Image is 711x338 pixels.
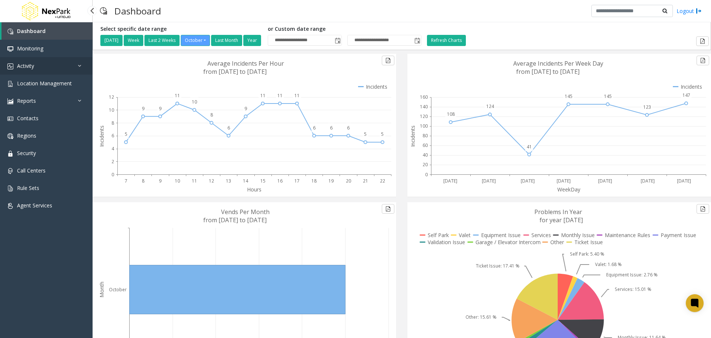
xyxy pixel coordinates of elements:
text: 0 [425,171,428,178]
button: Export to pdf [697,204,709,214]
span: Rule Sets [17,184,39,191]
span: Contacts [17,115,39,122]
text: Services: 15.01 % [615,286,651,292]
text: Other: 15.61 % [465,314,497,320]
text: 6 [313,125,316,131]
text: [DATE] [677,178,691,184]
text: 12 [109,94,114,100]
text: 6 [227,125,230,131]
text: 9 [142,105,144,112]
text: 9 [244,105,247,112]
span: Toggle popup [333,35,341,46]
text: Average Incidents Per Hour [207,59,284,68]
text: 22 [380,178,385,184]
img: 'icon' [7,81,13,87]
text: 15 [260,178,266,184]
text: Hours [247,186,261,193]
img: pageIcon [100,2,107,20]
text: 17 [294,178,300,184]
button: Last 2 Weeks [144,35,180,46]
text: 5 [381,131,384,137]
text: Equipment Issue: 2.76 % [606,272,658,278]
text: 120 [420,113,428,119]
text: 11 [277,92,283,99]
text: 6 [347,125,350,131]
text: 11 [260,92,266,99]
button: Week [124,35,143,46]
img: 'icon' [7,186,13,191]
text: from [DATE] to [DATE] [516,68,580,76]
text: 16 [277,178,283,184]
button: [DATE] [100,35,123,46]
text: from [DATE] to [DATE] [203,68,267,76]
text: 8 [111,120,114,126]
text: 12 [209,178,214,184]
img: 'icon' [7,133,13,139]
text: 100 [420,123,428,129]
a: Dashboard [1,22,93,40]
text: 14 [243,178,248,184]
text: [DATE] [641,178,655,184]
text: [DATE] [557,178,571,184]
text: 8 [210,112,213,118]
text: 140 [420,104,428,110]
text: 10 [175,178,180,184]
img: logout [696,7,702,15]
text: Month [98,282,105,298]
text: 4 [111,145,114,152]
text: Ticket Issue: 17.41 % [476,263,520,269]
text: from [DATE] to [DATE] [203,216,267,224]
button: Year [243,35,261,46]
text: [DATE] [443,178,457,184]
span: Monitoring [17,45,43,52]
img: 'icon' [7,98,13,104]
img: 'icon' [7,203,13,209]
text: 8 [142,178,144,184]
text: 6 [111,132,114,139]
text: WeekDay [557,186,581,193]
span: Toggle popup [413,35,421,46]
h5: or Custom date range [268,26,421,32]
text: 21 [363,178,368,184]
span: Agent Services [17,202,52,209]
text: Valet: 1.68 % [595,261,622,268]
button: Export to pdf [382,204,394,214]
button: Last Month [211,35,242,46]
img: 'icon' [7,29,13,35]
text: for year [DATE] [540,216,583,224]
text: 0 [111,171,114,178]
text: 9 [159,105,161,112]
span: Location Management [17,80,72,87]
text: 40 [423,152,428,158]
span: Call Centers [17,167,46,174]
text: Problems In Year [534,208,582,216]
text: 145 [604,93,612,99]
text: Vends Per Month [221,208,270,216]
text: 18 [311,178,317,184]
text: 10 [192,99,197,105]
button: October [181,35,210,46]
text: [DATE] [482,178,496,184]
text: 5 [364,131,367,137]
span: Reports [17,97,36,104]
text: 147 [682,92,690,98]
span: Regions [17,132,36,139]
text: 80 [423,132,428,139]
img: 'icon' [7,151,13,157]
text: Incidents [409,125,416,147]
button: Export to pdf [696,36,709,46]
text: 13 [226,178,231,184]
text: 2 [111,158,114,165]
a: Logout [677,7,702,15]
img: 'icon' [7,46,13,52]
span: Activity [17,62,34,69]
img: 'icon' [7,63,13,69]
text: 6 [330,125,333,131]
text: 124 [486,103,494,109]
text: 7 [125,178,127,184]
text: Incidents [98,125,105,147]
text: 123 [643,104,651,110]
text: 108 [447,111,455,117]
text: 20 [346,178,351,184]
text: 41 [527,144,532,150]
